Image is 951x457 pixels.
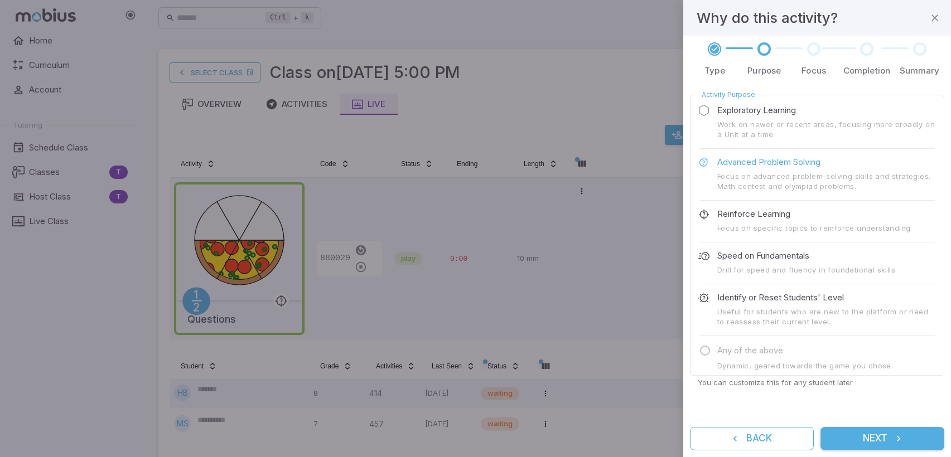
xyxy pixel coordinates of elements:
[697,7,838,29] h4: Why do this activity?
[699,171,935,191] span: Focus on advanced problem-solving skills and strategies. Math contest and olympiad problems.
[699,119,935,139] span: Work on newer or recent areas, focusing more broadly on a Unit at a time.
[717,291,844,304] p: Identify or Reset Students' Level
[717,250,809,262] p: Speed on Fundamentals
[843,65,891,77] p: Completion
[699,361,935,371] span: Dynamic, geared towards the game you chose.
[699,223,935,233] span: Focus on specific topics to reinforce understanding.
[699,101,935,375] div: purpose
[698,377,944,387] p: You can customize this for any student later
[699,265,935,275] span: Drill for speed and fluency in foundational skills.
[690,427,814,450] button: Back
[717,104,796,116] p: Exploratory Learning
[717,208,790,220] p: Reinforce Learning
[717,156,820,168] p: Advanced Problem Solving
[820,427,944,450] button: Next
[704,65,725,77] p: Type
[699,90,757,99] legend: Activity Purpose
[747,65,781,77] p: Purpose
[717,344,783,357] span: Any of the above
[802,65,826,77] p: Focus
[900,65,940,77] p: Summary
[699,307,935,327] span: Useful for students who are new to the platform or need to reassess their current level.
